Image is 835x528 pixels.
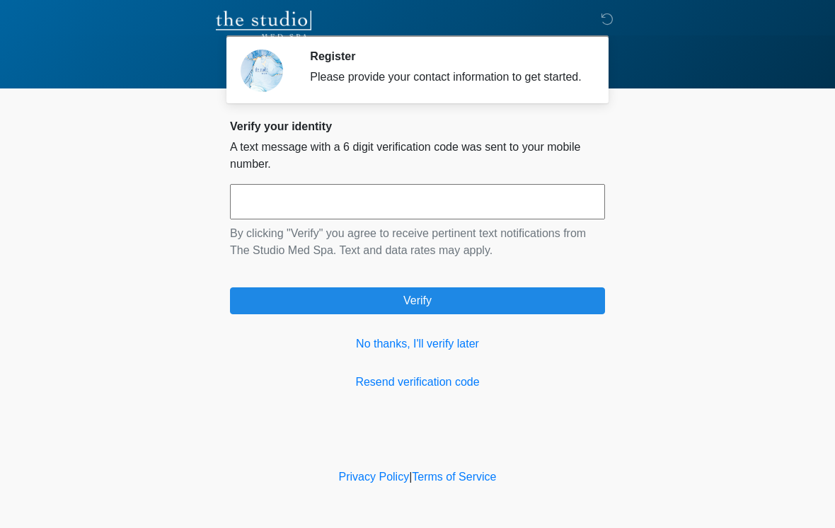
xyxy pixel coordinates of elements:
a: Resend verification code [230,374,605,391]
p: By clicking "Verify" you agree to receive pertinent text notifications from The Studio Med Spa. T... [230,225,605,259]
a: Terms of Service [412,471,496,483]
div: Please provide your contact information to get started. [310,69,584,86]
img: The Studio Med Spa Logo [216,11,311,39]
h2: Verify your identity [230,120,605,133]
a: No thanks, I'll verify later [230,335,605,352]
img: Agent Avatar [241,50,283,92]
a: | [409,471,412,483]
button: Verify [230,287,605,314]
a: Privacy Policy [339,471,410,483]
h2: Register [310,50,584,63]
p: A text message with a 6 digit verification code was sent to your mobile number. [230,139,605,173]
